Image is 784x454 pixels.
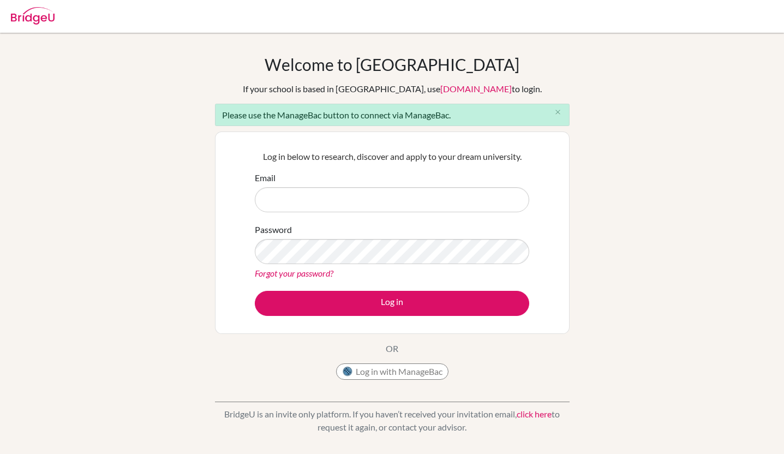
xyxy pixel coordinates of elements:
label: Password [255,223,292,236]
label: Email [255,171,276,184]
button: Log in with ManageBac [336,363,448,380]
a: [DOMAIN_NAME] [440,83,512,94]
div: If your school is based in [GEOGRAPHIC_DATA], use to login. [243,82,542,95]
button: Close [547,104,569,121]
i: close [554,108,562,116]
a: Forgot your password? [255,268,333,278]
p: Log in below to research, discover and apply to your dream university. [255,150,529,163]
a: click here [517,409,552,419]
p: BridgeU is an invite only platform. If you haven’t received your invitation email, to request it ... [215,408,570,434]
p: OR [386,342,398,355]
h1: Welcome to [GEOGRAPHIC_DATA] [265,55,519,74]
button: Log in [255,291,529,316]
img: Bridge-U [11,7,55,25]
div: Please use the ManageBac button to connect via ManageBac. [215,104,570,126]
